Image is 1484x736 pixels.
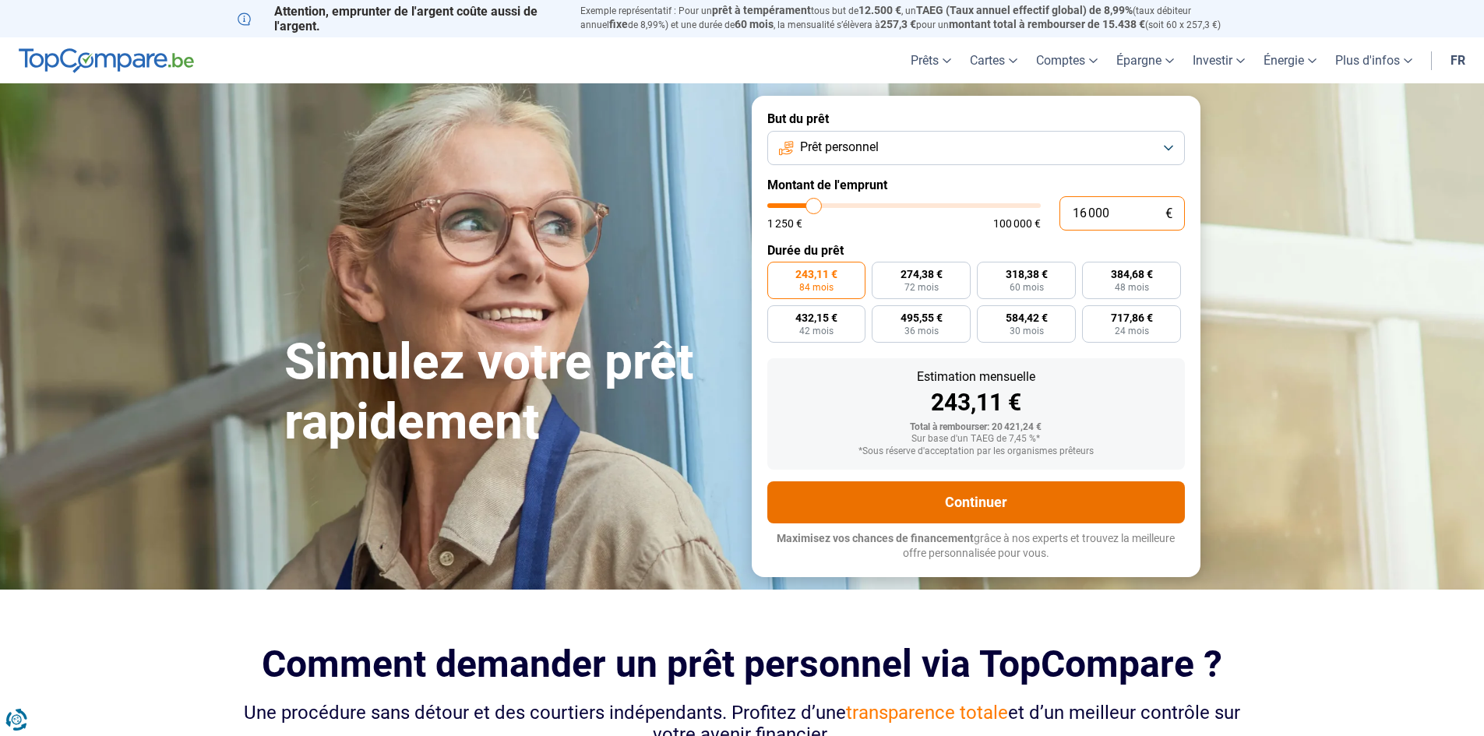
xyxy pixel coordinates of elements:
[780,391,1172,414] div: 243,11 €
[767,111,1185,126] label: But du prêt
[1111,312,1153,323] span: 717,86 €
[880,18,916,30] span: 257,3 €
[767,243,1185,258] label: Durée du prêt
[1115,326,1149,336] span: 24 mois
[1183,37,1254,83] a: Investir
[795,312,837,323] span: 432,15 €
[1107,37,1183,83] a: Épargne
[1441,37,1475,83] a: fr
[1010,283,1044,292] span: 60 mois
[767,131,1185,165] button: Prêt personnel
[580,4,1247,32] p: Exemple représentatif : Pour un tous but de , un (taux débiteur annuel de 8,99%) et une durée de ...
[1115,283,1149,292] span: 48 mois
[904,326,939,336] span: 36 mois
[961,37,1027,83] a: Cartes
[1006,312,1048,323] span: 584,42 €
[846,702,1008,724] span: transparence totale
[780,371,1172,383] div: Estimation mensuelle
[901,269,943,280] span: 274,38 €
[800,139,879,156] span: Prêt personnel
[916,4,1133,16] span: TAEG (Taux annuel effectif global) de 8,99%
[609,18,628,30] span: fixe
[799,326,834,336] span: 42 mois
[901,312,943,323] span: 495,55 €
[767,218,802,229] span: 1 250 €
[1111,269,1153,280] span: 384,68 €
[284,333,733,453] h1: Simulez votre prêt rapidement
[777,532,974,544] span: Maximisez vos chances de financement
[1165,207,1172,220] span: €
[904,283,939,292] span: 72 mois
[1254,37,1326,83] a: Énergie
[767,178,1185,192] label: Montant de l'emprunt
[767,531,1185,562] p: grâce à nos experts et trouvez la meilleure offre personnalisée pour vous.
[238,643,1247,685] h2: Comment demander un prêt personnel via TopCompare ?
[238,4,562,33] p: Attention, emprunter de l'argent coûte aussi de l'argent.
[1006,269,1048,280] span: 318,38 €
[1326,37,1422,83] a: Plus d'infos
[780,422,1172,433] div: Total à rembourser: 20 421,24 €
[735,18,774,30] span: 60 mois
[949,18,1145,30] span: montant total à rembourser de 15.438 €
[901,37,961,83] a: Prêts
[858,4,901,16] span: 12.500 €
[1027,37,1107,83] a: Comptes
[780,434,1172,445] div: Sur base d'un TAEG de 7,45 %*
[767,481,1185,523] button: Continuer
[799,283,834,292] span: 84 mois
[780,446,1172,457] div: *Sous réserve d'acceptation par les organismes prêteurs
[712,4,811,16] span: prêt à tempérament
[795,269,837,280] span: 243,11 €
[1010,326,1044,336] span: 30 mois
[19,48,194,73] img: TopCompare
[993,218,1041,229] span: 100 000 €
